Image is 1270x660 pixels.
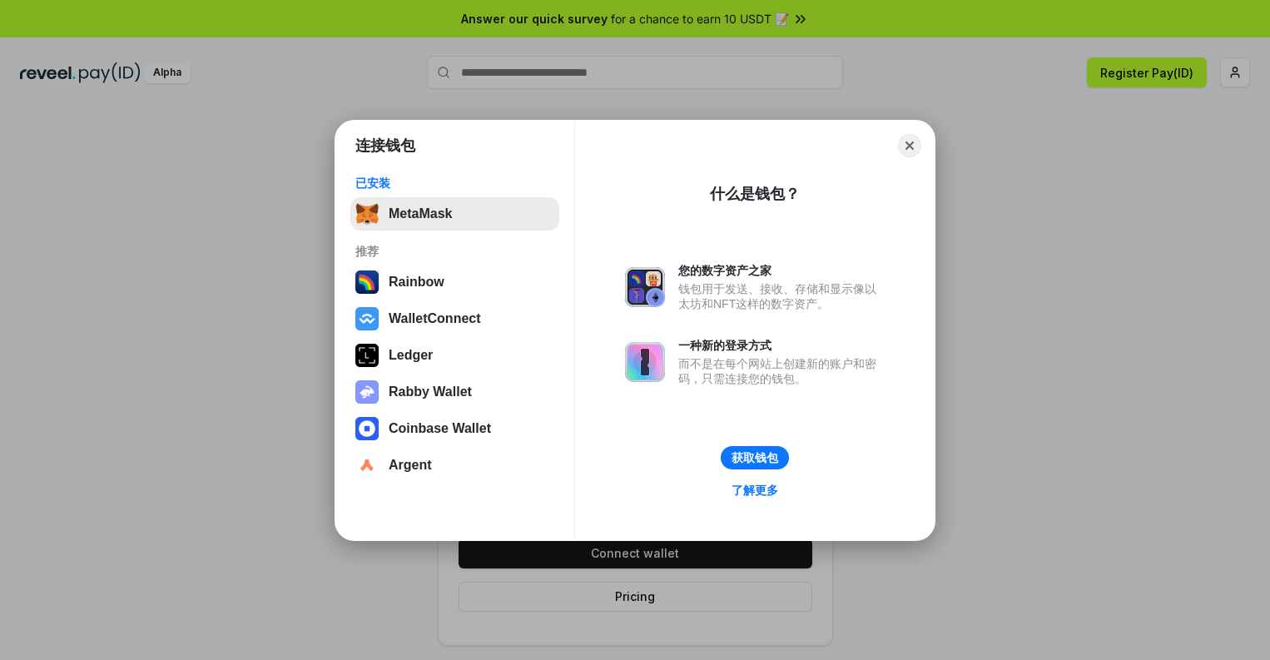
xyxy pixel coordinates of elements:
img: svg+xml,%3Csvg%20width%3D%22120%22%20height%3D%22120%22%20viewBox%3D%220%200%20120%20120%22%20fil... [355,270,379,294]
div: Rabby Wallet [389,385,472,399]
div: Rainbow [389,275,444,290]
button: Close [898,134,921,157]
div: 获取钱包 [732,450,778,465]
img: svg+xml,%3Csvg%20width%3D%2228%22%20height%3D%2228%22%20viewBox%3D%220%200%2028%2028%22%20fill%3D... [355,417,379,440]
div: 推荐 [355,244,554,259]
div: MetaMask [389,206,452,221]
div: 而不是在每个网站上创建新的账户和密码，只需连接您的钱包。 [678,356,885,386]
img: svg+xml,%3Csvg%20width%3D%2228%22%20height%3D%2228%22%20viewBox%3D%220%200%2028%2028%22%20fill%3D... [355,307,379,330]
button: Argent [350,449,559,482]
img: svg+xml,%3Csvg%20xmlns%3D%22http%3A%2F%2Fwww.w3.org%2F2000%2Fsvg%22%20fill%3D%22none%22%20viewBox... [355,380,379,404]
div: 已安装 [355,176,554,191]
button: Ledger [350,339,559,372]
img: svg+xml,%3Csvg%20xmlns%3D%22http%3A%2F%2Fwww.w3.org%2F2000%2Fsvg%22%20width%3D%2228%22%20height%3... [355,344,379,367]
div: 了解更多 [732,483,778,498]
div: 一种新的登录方式 [678,338,885,353]
button: Rabby Wallet [350,375,559,409]
a: 了解更多 [722,479,788,501]
img: svg+xml,%3Csvg%20width%3D%2228%22%20height%3D%2228%22%20viewBox%3D%220%200%2028%2028%22%20fill%3D... [355,454,379,477]
div: 钱包用于发送、接收、存储和显示像以太坊和NFT这样的数字资产。 [678,281,885,311]
div: 什么是钱包？ [710,184,800,204]
img: svg+xml,%3Csvg%20xmlns%3D%22http%3A%2F%2Fwww.w3.org%2F2000%2Fsvg%22%20fill%3D%22none%22%20viewBox... [625,267,665,307]
div: WalletConnect [389,311,481,326]
img: svg+xml,%3Csvg%20xmlns%3D%22http%3A%2F%2Fwww.w3.org%2F2000%2Fsvg%22%20fill%3D%22none%22%20viewBox... [625,342,665,382]
div: Coinbase Wallet [389,421,491,436]
img: svg+xml,%3Csvg%20fill%3D%22none%22%20height%3D%2233%22%20viewBox%3D%220%200%2035%2033%22%20width%... [355,202,379,226]
button: 获取钱包 [721,446,789,469]
button: MetaMask [350,197,559,231]
button: Rainbow [350,265,559,299]
button: WalletConnect [350,302,559,335]
div: Ledger [389,348,433,363]
div: 您的数字资产之家 [678,263,885,278]
button: Coinbase Wallet [350,412,559,445]
div: Argent [389,458,432,473]
h1: 连接钱包 [355,136,415,156]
